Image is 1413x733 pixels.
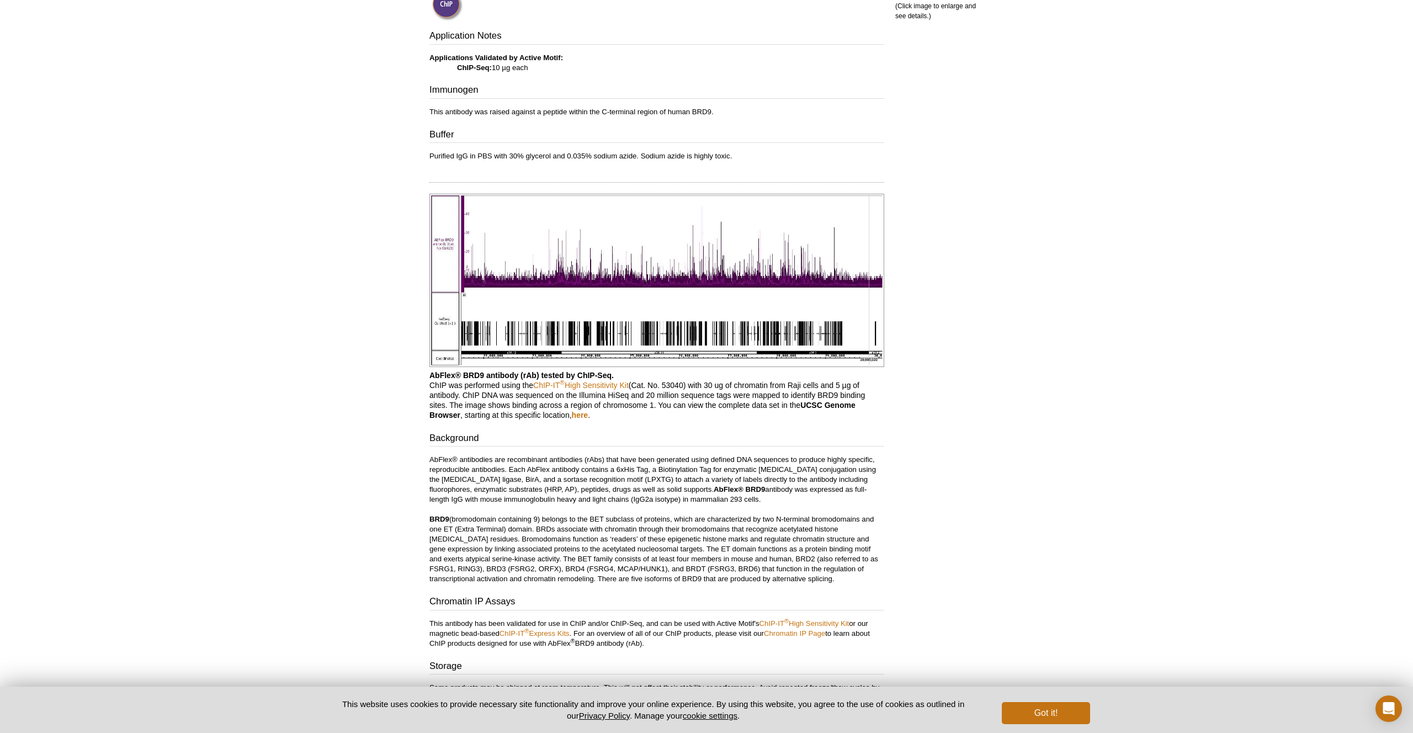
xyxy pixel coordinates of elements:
[429,107,884,117] p: This antibody was raised against a peptide within the C-terminal region of human BRD9.
[429,660,884,675] h3: Storage
[429,128,884,144] h3: Buffer
[429,455,884,584] p: AbFlex® antibodies are recombinant antibodies (rAbs) that have been generated using defined DNA s...
[1002,702,1090,724] button: Got it!
[533,381,629,390] a: ChIP-IT®High Sensitivity Kit
[572,411,588,419] a: here
[500,629,570,638] a: ChIP-IT®Express Kits
[429,371,614,380] b: AbFlex® BRD9 antibody (rAb) tested by ChIP-Seq.
[579,711,630,720] a: Privacy Policy
[429,401,856,419] b: UCSC Genome Browser
[1375,695,1402,722] div: Open Intercom Messenger
[784,617,789,624] sup: ®
[429,54,563,62] b: Applications Validated by Active Motif:
[429,194,884,367] img: AbFlex<sup>®</sup> BRD9 antibody (rAb) tested by immunoprecipitation.
[714,485,765,493] strong: AbFlex® BRD9
[683,711,737,720] button: cookie settings
[429,370,884,420] p: ChIP was performed using the (Cat. No. 53040) with 30 ug of chromatin from Raji cells and 5 µg of...
[429,683,884,703] p: Some products may be shipped at room temperature. This will not affect their stability or perform...
[560,379,565,386] sup: ®
[571,637,575,644] sup: ®
[429,53,884,73] p: 10 µg each
[429,595,884,610] h3: Chromatin IP Assays
[429,29,884,45] h3: Application Notes
[429,151,884,161] p: Purified IgG in PBS with 30% glycerol and 0.035% sodium azide. Sodium azide is highly toxic.
[429,83,884,99] h3: Immunogen
[764,629,825,638] a: Chromatin IP Page
[457,63,492,72] strong: ChIP-Seq:
[429,515,449,523] strong: BRD9
[323,698,984,721] p: This website uses cookies to provide necessary site functionality and improve your online experie...
[524,627,529,634] sup: ®
[429,432,884,447] h3: Background
[759,619,849,628] a: ChIP-IT®High Sensitivity Kit
[429,619,884,649] p: This antibody has been validated for use in ChIP and/or ChIP-Seq, and can be used with Active Mot...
